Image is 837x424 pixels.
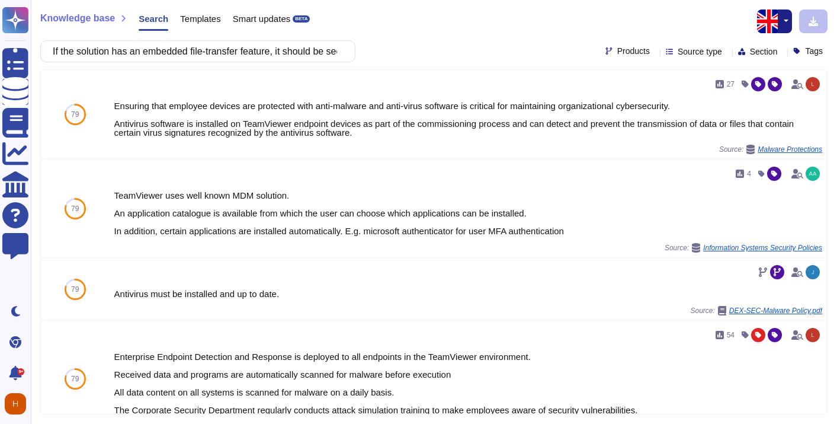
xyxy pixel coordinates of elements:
[114,352,822,415] div: Enterprise Endpoint Detection and Response is deployed to all endpoints in the TeamViewer environ...
[665,243,822,253] span: Source:
[71,375,79,382] span: 79
[747,170,751,177] span: 4
[5,393,26,415] img: user
[678,47,722,56] span: Source type
[806,167,820,181] img: user
[233,14,291,23] span: Smart updates
[719,145,822,154] span: Source:
[758,146,822,153] span: Malware Protections
[40,14,115,23] span: Knowledge base
[617,47,650,55] span: Products
[47,41,343,62] input: Search a question or template...
[114,289,822,298] div: Antivirus must be installed and up to date.
[71,286,79,293] span: 79
[180,14,220,23] span: Templates
[806,77,820,91] img: user
[729,307,822,314] span: DEX-SEC-Malware Policy.pdf
[690,306,822,315] span: Source:
[806,265,820,279] img: user
[750,47,778,56] span: Section
[293,15,310,23] div: BETA
[727,331,735,339] span: 54
[17,368,24,375] div: 9+
[806,328,820,342] img: user
[114,101,822,137] div: Ensuring that employee devices are protected with anti-malware and anti-virus software is critica...
[71,205,79,212] span: 79
[114,191,822,235] div: TeamViewer uses well known MDM solution. An application catalogue is available from which the use...
[139,14,168,23] span: Search
[703,244,822,251] span: Information Systems Security Policies
[727,81,735,88] span: 27
[757,9,781,33] img: en
[805,47,823,55] span: Tags
[2,391,34,417] button: user
[71,111,79,118] span: 79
